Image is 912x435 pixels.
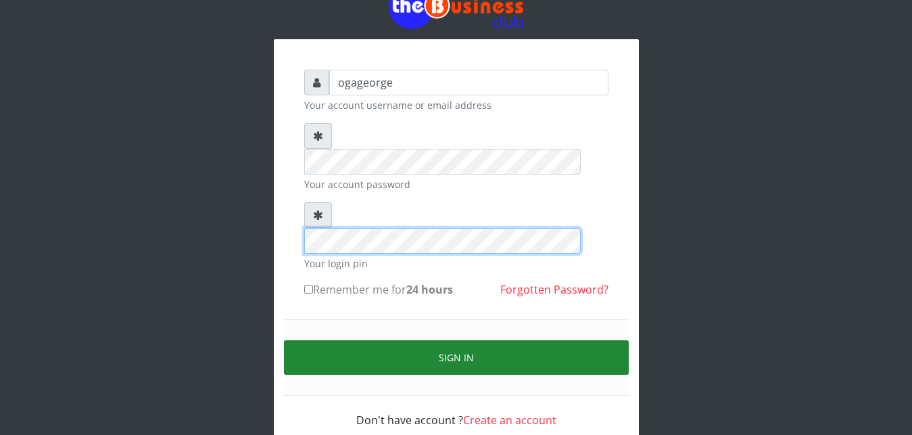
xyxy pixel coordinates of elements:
[500,282,608,297] a: Forgotten Password?
[304,98,608,112] small: Your account username or email address
[304,177,608,191] small: Your account password
[284,340,629,375] button: Sign in
[329,70,608,95] input: Username or email address
[406,282,453,297] b: 24 hours
[304,285,313,294] input: Remember me for24 hours
[304,256,608,271] small: Your login pin
[304,396,608,428] div: Don't have account ?
[304,281,453,298] label: Remember me for
[463,413,556,428] a: Create an account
